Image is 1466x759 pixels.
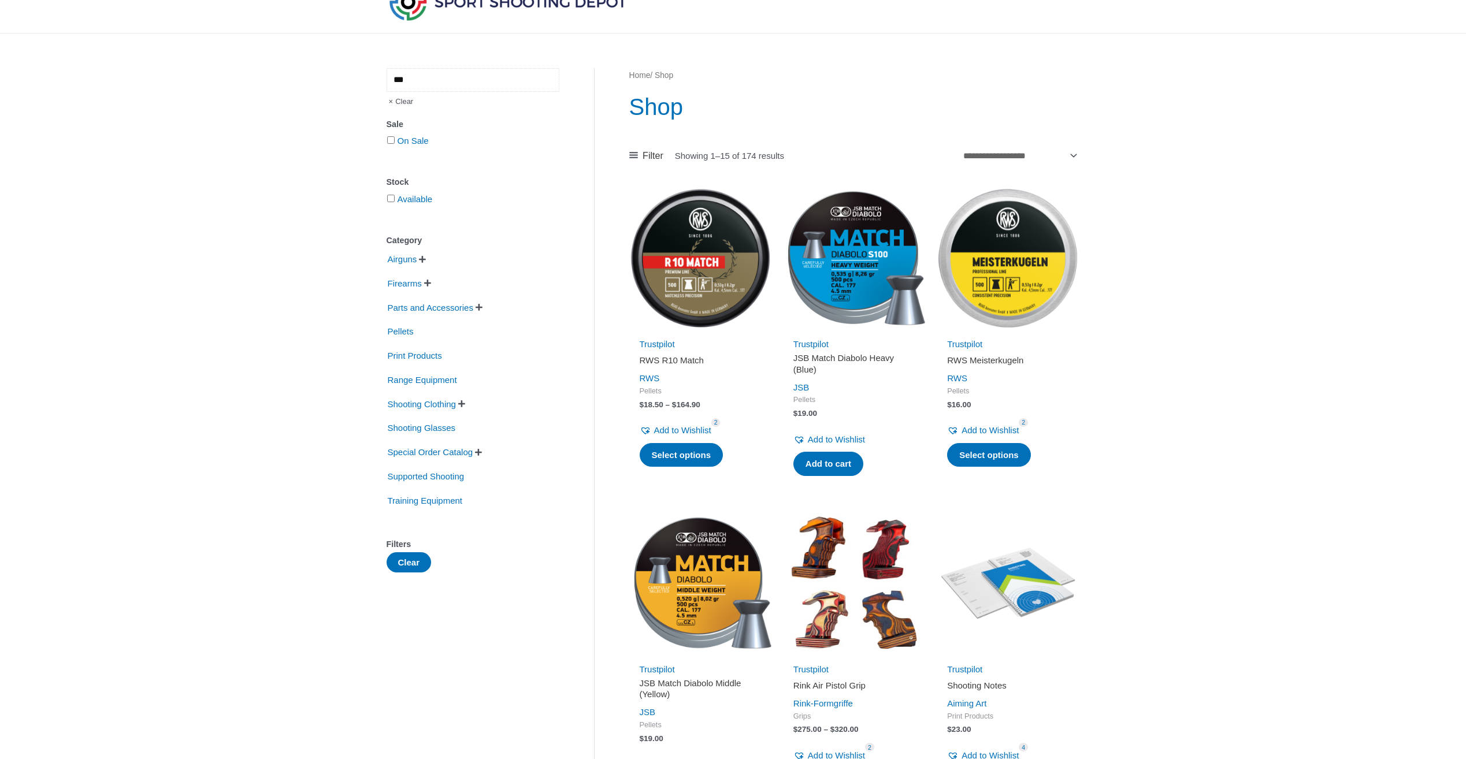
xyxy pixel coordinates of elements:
span: $ [947,725,952,734]
a: RWS Meisterkugeln [947,355,1068,370]
span: Pellets [640,386,761,396]
a: Select options for “RWS Meisterkugeln” [947,443,1031,467]
span: $ [672,400,677,409]
a: Firearms [387,278,423,288]
span:  [458,400,465,408]
a: JSB Match Diabolo Heavy (Blue) [793,352,915,380]
img: RWS R10 Match [629,187,771,329]
a: JSB [640,707,656,717]
span: $ [793,409,798,418]
a: Add to Wishlist [947,422,1019,438]
img: JSB Match Diabolo Heavy [783,187,925,329]
a: Trustpilot [947,339,982,349]
span: $ [640,400,644,409]
h2: JSB Match Diabolo Middle (Yellow) [640,678,761,700]
span: Firearms [387,274,423,293]
span: Range Equipment [387,370,458,390]
a: Trustpilot [793,664,829,674]
span: $ [947,400,952,409]
bdi: 23.00 [947,725,971,734]
span: Pellets [387,322,415,341]
a: RWS R10 Match [640,355,761,370]
span: 4 [1019,743,1028,751]
span: Pellets [640,720,761,730]
a: Trustpilot [640,664,675,674]
div: Stock [387,174,559,191]
span: 2 [711,418,721,427]
h2: RWS R10 Match [640,355,761,366]
span: Training Equipment [387,491,464,511]
h1: Shop [629,91,1079,123]
span: Add to Wishlist [962,425,1019,435]
a: Rink-Formgriffe [793,698,853,708]
span: Clear [387,92,414,111]
div: Category [387,232,559,249]
bdi: 19.00 [793,409,817,418]
span: – [823,725,828,734]
a: Filter [629,147,663,165]
span:  [419,255,426,263]
img: JSB Match Diabolo Middle (Yellow) [629,512,771,654]
h2: RWS Meisterkugeln [947,355,1068,366]
input: Available [387,195,395,202]
bdi: 320.00 [830,725,859,734]
h2: Rink Air Pistol Grip [793,680,915,691]
h2: Shooting Notes [947,680,1068,691]
bdi: 275.00 [793,725,822,734]
a: Rink Air Pistol Grip [793,680,915,695]
span: Print Products [387,346,443,366]
span: $ [830,725,835,734]
span: Shooting Glasses [387,418,457,438]
a: Trustpilot [793,339,829,349]
span: Parts and Accessories [387,298,474,318]
span:  [475,448,482,456]
span: Pellets [947,386,1068,396]
span: Pellets [793,395,915,405]
a: Airguns [387,254,418,263]
span: Add to Wishlist [654,425,711,435]
img: RWS Meisterkugeln [937,187,1079,329]
select: Shop order [959,146,1079,165]
p: Showing 1–15 of 174 results [675,151,784,160]
span:  [476,303,483,311]
span: Airguns [387,250,418,269]
a: JSB Match Diabolo Middle (Yellow) [640,678,761,705]
a: Shooting Clothing [387,398,457,408]
a: On Sale [398,136,429,146]
a: Supported Shooting [387,471,466,481]
a: Trustpilot [640,339,675,349]
span: $ [793,725,798,734]
a: Home [629,71,651,80]
h2: JSB Match Diabolo Heavy (Blue) [793,352,915,375]
bdi: 164.90 [672,400,700,409]
a: JSB [793,382,810,392]
span: Grips [793,712,915,721]
a: Available [398,194,433,204]
bdi: 18.50 [640,400,663,409]
a: Print Products [387,350,443,360]
span: Supported Shooting [387,467,466,486]
a: Add to Wishlist [793,431,865,448]
bdi: 19.00 [640,734,663,743]
button: Clear [387,552,432,572]
a: Select options for “RWS R10 Match” [640,443,723,467]
span: Filter [643,147,663,165]
div: Filters [387,536,559,553]
span: Print Products [947,712,1068,721]
a: Special Order Catalog [387,447,474,456]
span: 2 [1019,418,1028,427]
img: Rink Air Pistol Grip [783,512,925,654]
span: Special Order Catalog [387,442,474,462]
span: Add to Wishlist [808,434,865,444]
img: Shooting Notes [937,512,1079,654]
a: RWS [947,373,967,383]
input: On Sale [387,136,395,144]
a: Pellets [387,326,415,336]
span: Shooting Clothing [387,395,457,414]
a: Range Equipment [387,374,458,384]
bdi: 16.00 [947,400,971,409]
div: Sale [387,116,559,133]
span: – [666,400,670,409]
a: Shooting Glasses [387,422,457,432]
span:  [424,279,431,287]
